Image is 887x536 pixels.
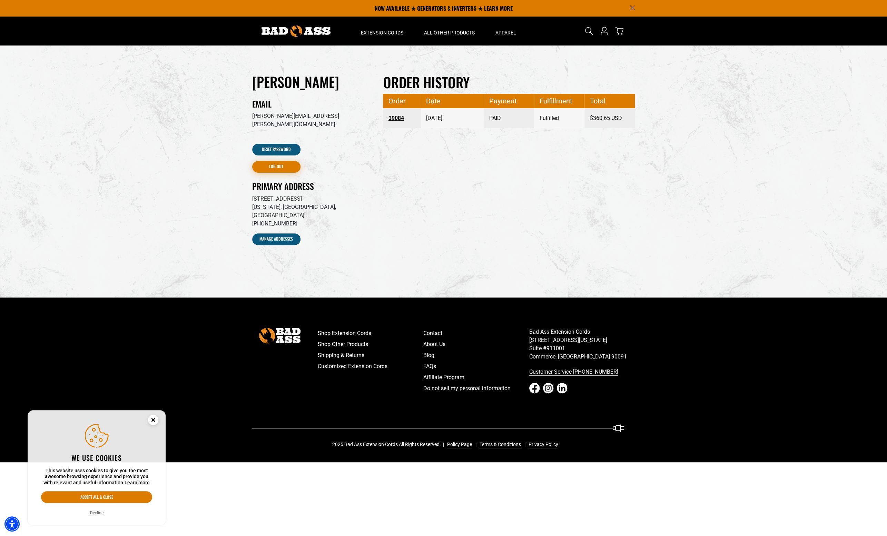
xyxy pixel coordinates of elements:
h2: Primary Address [252,181,373,192]
summary: Apparel [485,17,526,45]
summary: All Other Products [414,17,485,45]
span: All Other Products [424,30,475,36]
a: Terms & Conditions [477,441,521,448]
a: About Us [423,339,529,350]
a: Open this option [599,17,610,45]
p: [US_STATE], [GEOGRAPHIC_DATA], [GEOGRAPHIC_DATA] [252,203,373,220]
a: Customized Extension Cords [318,361,424,372]
span: Date [426,94,479,108]
div: 2025 Bad Ass Extension Cords All Rights Reserved. [332,441,563,448]
p: [STREET_ADDRESS] [252,195,373,203]
a: This website uses cookies to give you the most awesome browsing experience and provide you with r... [125,480,150,485]
a: Log out [252,161,300,173]
a: LinkedIn - open in a new tab [557,383,567,393]
summary: Extension Cords [351,17,414,45]
span: Fulfillment [539,94,579,108]
a: Facebook - open in a new tab [529,383,540,393]
summary: Search [583,26,594,37]
a: Manage Addresses [252,233,300,245]
a: Order number 39084 [388,112,416,124]
p: [PHONE_NUMBER] [252,220,373,228]
a: Blog [423,350,529,361]
h2: Email [252,99,373,109]
p: [PERSON_NAME][EMAIL_ADDRESS][PERSON_NAME][DOMAIN_NAME] [252,112,373,129]
button: Close this option [141,410,166,432]
span: Order [388,94,416,108]
time: [DATE] [426,115,442,121]
aside: Cookie Consent [28,410,166,525]
a: Reset Password [252,144,300,155]
div: Accessibility Menu [4,516,20,532]
span: Extension Cords [361,30,403,36]
span: $360.65 USD [590,109,630,128]
h2: We use cookies [41,453,152,462]
a: Policy Page [444,441,472,448]
a: Shop Extension Cords [318,328,424,339]
a: call 833-674-1699 [529,366,635,377]
a: cart [614,27,625,35]
h1: [PERSON_NAME] [252,73,373,90]
a: FAQs [423,361,529,372]
img: Bad Ass Extension Cords [259,328,300,343]
span: PAID [489,109,529,128]
button: Decline [88,509,106,516]
span: Fulfilled [539,109,579,128]
a: Contact [423,328,529,339]
span: Apparel [495,30,516,36]
a: Do not sell my personal information [423,383,529,394]
a: Instagram - open in a new tab [543,383,553,393]
p: This website uses cookies to give you the most awesome browsing experience and provide you with r... [41,468,152,486]
a: Affiliate Program [423,372,529,383]
p: Bad Ass Extension Cords [STREET_ADDRESS][US_STATE] Suite #911001 Commerce, [GEOGRAPHIC_DATA] 90091 [529,328,635,361]
a: Shipping & Returns [318,350,424,361]
a: Shop Other Products [318,339,424,350]
h2: Order history [383,73,635,91]
span: Payment [489,94,529,108]
span: Total [590,94,630,108]
a: Privacy Policy [526,441,558,448]
img: Bad Ass Extension Cords [262,26,331,37]
button: Accept all & close [41,491,152,503]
